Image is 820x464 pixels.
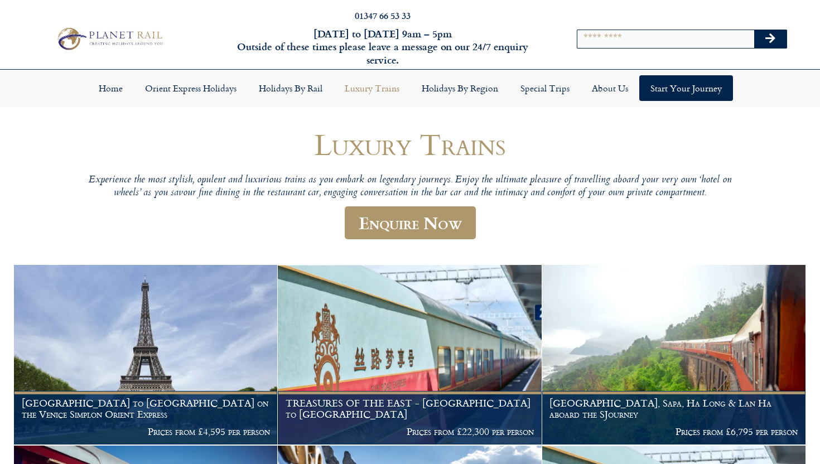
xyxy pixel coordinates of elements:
[581,75,639,101] a: About Us
[248,75,334,101] a: Holidays by Rail
[134,75,248,101] a: Orient Express Holidays
[221,27,544,66] h6: [DATE] to [DATE] 9am – 5pm Outside of these times please leave a message on our 24/7 enquiry serv...
[542,265,806,444] a: [GEOGRAPHIC_DATA], Sapa, Ha Long & Lan Ha aboard the SJourney Prices from £6,795 per person
[411,75,509,101] a: Holidays by Region
[334,75,411,101] a: Luxury Trains
[549,398,798,419] h1: [GEOGRAPHIC_DATA], Sapa, Ha Long & Lan Ha aboard the SJourney
[286,398,534,419] h1: TREASURES OF THE EAST - [GEOGRAPHIC_DATA] to [GEOGRAPHIC_DATA]
[278,265,542,444] a: TREASURES OF THE EAST - [GEOGRAPHIC_DATA] to [GEOGRAPHIC_DATA] Prices from £22,300 per person
[75,128,745,161] h1: Luxury Trains
[345,206,476,239] a: Enquire Now
[6,75,814,101] nav: Menu
[75,174,745,200] p: Experience the most stylish, opulent and luxurious trains as you embark on legendary journeys. En...
[22,426,270,437] p: Prices from £4,595 per person
[14,265,278,444] a: [GEOGRAPHIC_DATA] to [GEOGRAPHIC_DATA] on the Venice Simplon Orient Express Prices from £4,595 pe...
[549,426,798,437] p: Prices from £6,795 per person
[355,9,411,22] a: 01347 66 53 33
[53,25,165,52] img: Planet Rail Train Holidays Logo
[286,426,534,437] p: Prices from £22,300 per person
[754,30,787,48] button: Search
[639,75,733,101] a: Start your Journey
[88,75,134,101] a: Home
[509,75,581,101] a: Special Trips
[22,398,270,419] h1: [GEOGRAPHIC_DATA] to [GEOGRAPHIC_DATA] on the Venice Simplon Orient Express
